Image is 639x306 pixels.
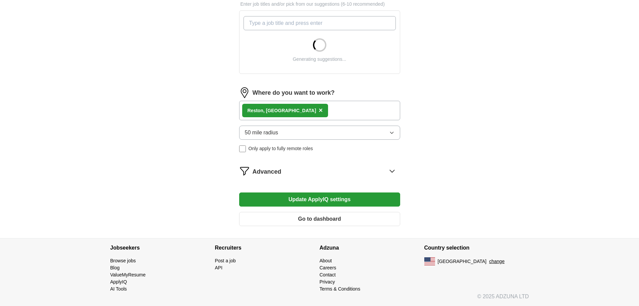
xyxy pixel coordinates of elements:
button: Go to dashboard [239,212,400,226]
a: ApplyIQ [110,279,127,285]
a: Privacy [320,279,335,285]
h4: Country selection [424,238,529,257]
span: Only apply to fully remote roles [249,145,313,152]
a: About [320,258,332,263]
input: Only apply to fully remote roles [239,145,246,152]
button: change [489,258,504,265]
a: API [215,265,223,270]
img: location.png [239,87,250,98]
input: Type a job title and press enter [244,16,396,30]
button: Update ApplyIQ settings [239,192,400,207]
span: × [319,106,323,114]
button: 50 mile radius [239,126,400,140]
a: Careers [320,265,336,270]
a: AI Tools [110,286,127,292]
a: Browse jobs [110,258,136,263]
div: © 2025 ADZUNA LTD [105,293,534,306]
img: US flag [424,257,435,265]
span: [GEOGRAPHIC_DATA] [438,258,487,265]
p: Enter job titles and/or pick from our suggestions (6-10 recommended) [239,1,400,8]
label: Where do you want to work? [253,88,335,97]
a: Terms & Conditions [320,286,360,292]
a: Contact [320,272,336,277]
img: filter [239,166,250,176]
div: Generating suggestions... [293,56,347,63]
a: Post a job [215,258,236,263]
a: Blog [110,265,120,270]
span: Advanced [253,167,281,176]
a: ValueMyResume [110,272,146,277]
div: Reston, [GEOGRAPHIC_DATA] [248,107,316,114]
span: 50 mile radius [245,129,278,137]
button: × [319,105,323,116]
